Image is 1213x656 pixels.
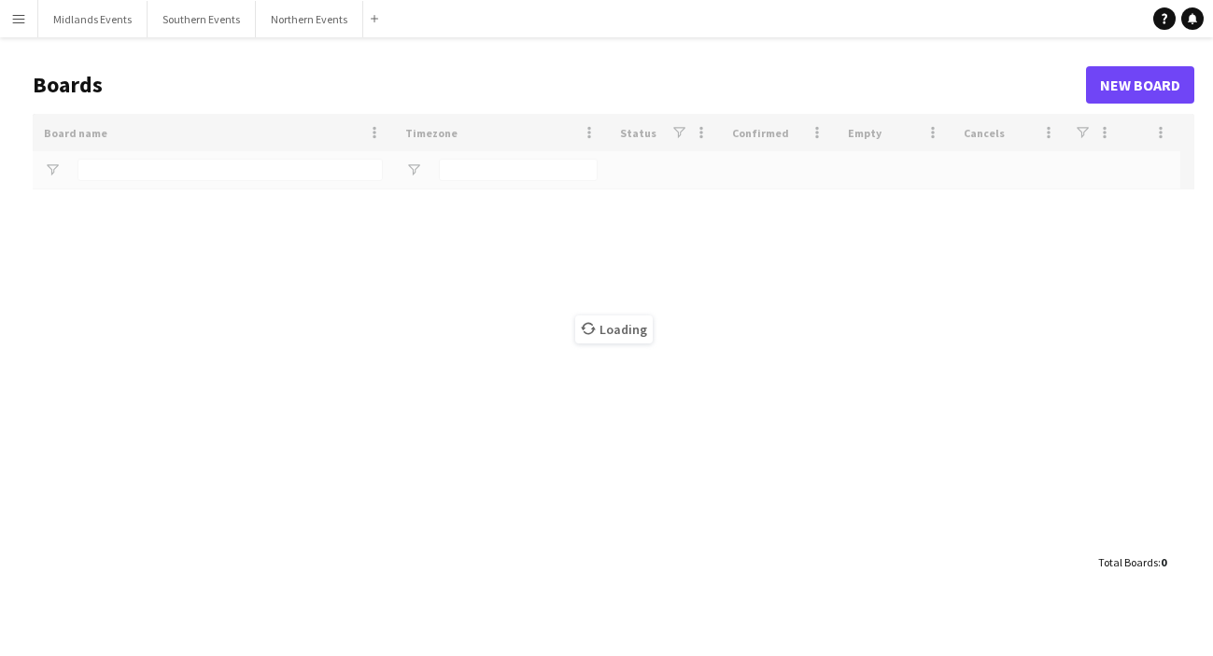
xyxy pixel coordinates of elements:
span: 0 [1161,555,1166,569]
button: Northern Events [256,1,363,37]
a: New Board [1086,66,1194,104]
h1: Boards [33,71,1086,99]
button: Southern Events [148,1,256,37]
span: Loading [575,315,653,343]
span: Total Boards [1098,555,1158,569]
button: Midlands Events [38,1,148,37]
div: : [1098,544,1166,580]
